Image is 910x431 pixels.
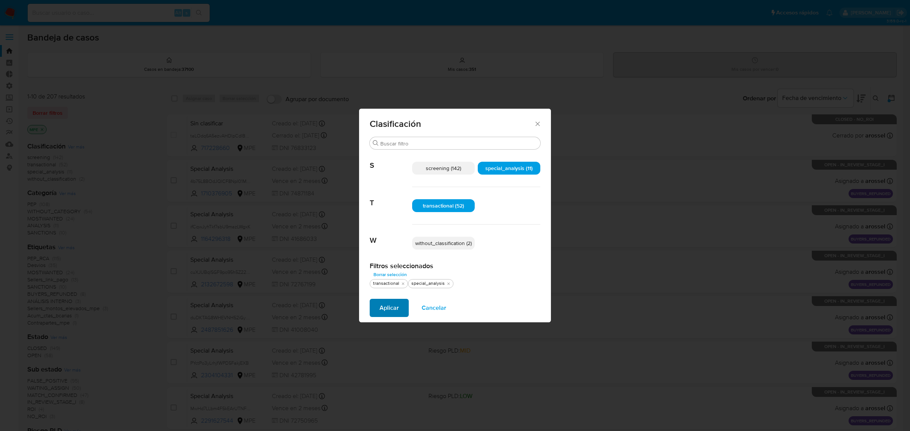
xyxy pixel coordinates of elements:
span: Borrar selección [373,271,407,278]
div: transactional [372,280,401,287]
span: T [370,187,412,208]
span: screening (142) [426,164,461,172]
button: Borrar selección [370,270,411,279]
button: quitar special_analysis [446,281,452,287]
div: transactional (52) [412,199,475,212]
button: Cerrar [534,120,541,127]
button: Buscar [373,140,379,146]
button: Cancelar [412,299,456,317]
div: screening (142) [412,162,475,175]
span: Aplicar [380,300,399,316]
span: Clasificación [370,119,534,128]
span: without_classification (2) [415,239,472,247]
span: transactional (52) [423,202,464,209]
div: without_classification (2) [412,237,475,250]
span: special_analysis (11) [485,164,533,172]
div: special_analysis [410,280,446,287]
input: Buscar filtro [380,140,537,147]
span: S [370,150,412,170]
button: Aplicar [370,299,409,317]
span: W [370,225,412,245]
h2: Filtros seleccionados [370,262,540,270]
button: quitar transactional [400,281,406,287]
div: special_analysis (11) [478,162,540,175]
span: Cancelar [422,300,446,316]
